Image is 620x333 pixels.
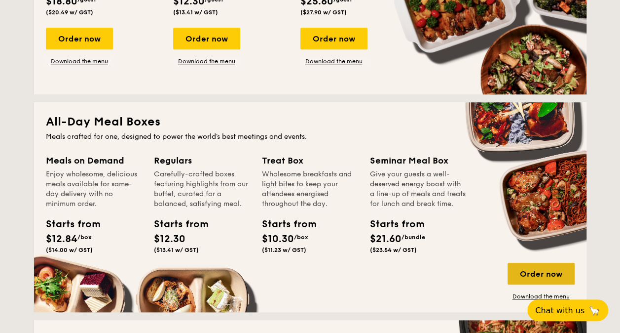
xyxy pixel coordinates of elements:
span: ($11.23 w/ GST) [262,247,306,253]
div: Treat Box [262,154,358,167]
div: Give your guests a well-deserved energy boost with a line-up of meals and treats for lunch and br... [370,169,466,209]
span: /bundle [401,234,425,241]
a: Download the menu [46,57,113,65]
span: ($13.41 w/ GST) [154,247,199,253]
div: Order now [300,28,367,49]
div: Seminar Meal Box [370,154,466,167]
div: Starts from [46,217,90,232]
div: Meals on Demand [46,154,142,167]
span: $10.30 [262,233,294,245]
div: Enjoy wholesome, delicious meals available for same-day delivery with no minimum order. [46,169,142,209]
span: ($23.54 w/ GST) [370,247,417,253]
span: ($20.49 w/ GST) [46,9,93,16]
span: ($14.00 w/ GST) [46,247,93,253]
div: Starts from [262,217,306,232]
span: $21.60 [370,233,401,245]
h2: All-Day Meal Boxes [46,114,575,130]
a: Download the menu [300,57,367,65]
span: /box [294,234,308,241]
span: ($13.41 w/ GST) [173,9,218,16]
div: Starts from [154,217,198,232]
span: $12.30 [154,233,185,245]
a: Download the menu [508,292,575,300]
div: Order now [508,263,575,285]
div: Order now [173,28,240,49]
span: 🦙 [588,305,600,316]
div: Wholesome breakfasts and light bites to keep your attendees energised throughout the day. [262,169,358,209]
span: Chat with us [535,306,584,315]
div: Regulars [154,154,250,167]
button: Chat with us🦙 [527,299,608,321]
span: /box [77,234,92,241]
div: Carefully-crafted boxes featuring highlights from our buffet, curated for a balanced, satisfying ... [154,169,250,209]
div: Meals crafted for one, designed to power the world's best meetings and events. [46,132,575,142]
a: Download the menu [173,57,240,65]
span: $12.84 [46,233,77,245]
div: Starts from [370,217,414,232]
div: Order now [46,28,113,49]
span: ($27.90 w/ GST) [300,9,347,16]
